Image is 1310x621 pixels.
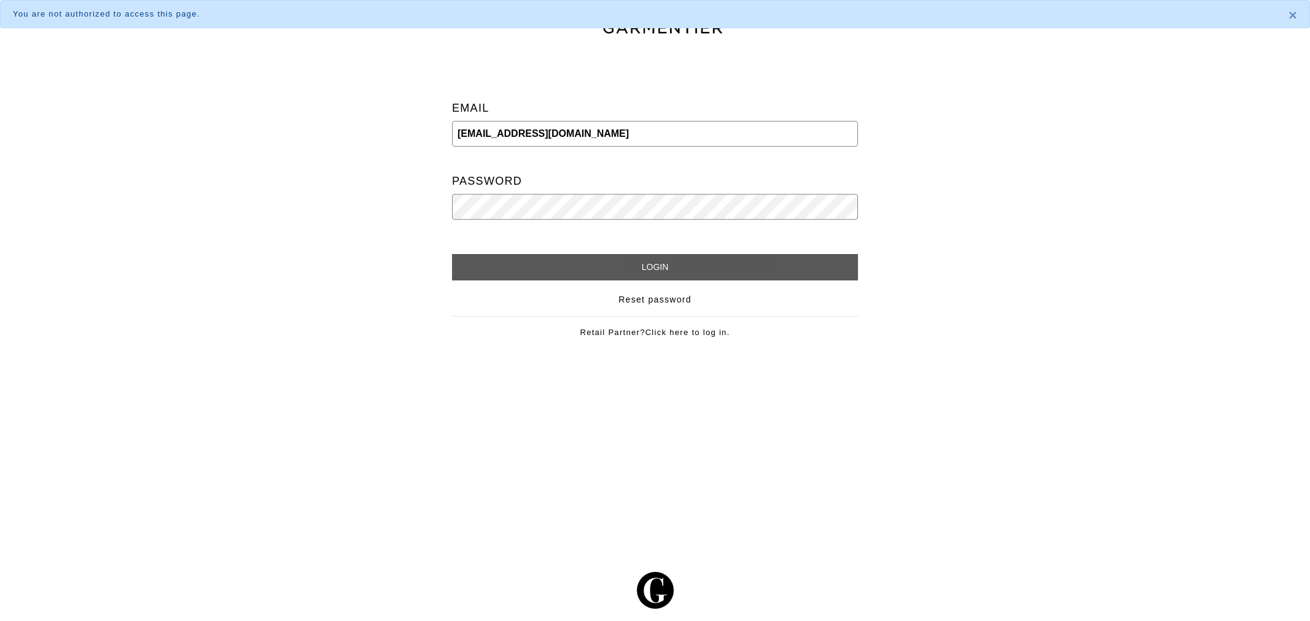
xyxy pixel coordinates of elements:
input: Login [452,254,858,280]
div: You are not authorized to access this page. [13,8,1270,20]
label: Password [452,169,522,194]
div: Retail Partner? [452,316,858,339]
label: Email [452,96,489,121]
span: × [1289,7,1297,23]
a: Reset password [618,293,692,306]
a: Click here to log in. [645,328,730,337]
img: g-602364139e5867ba59c769ce4266a9601a3871a1516a6a4c3533f4bc45e69684.svg [637,572,674,609]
